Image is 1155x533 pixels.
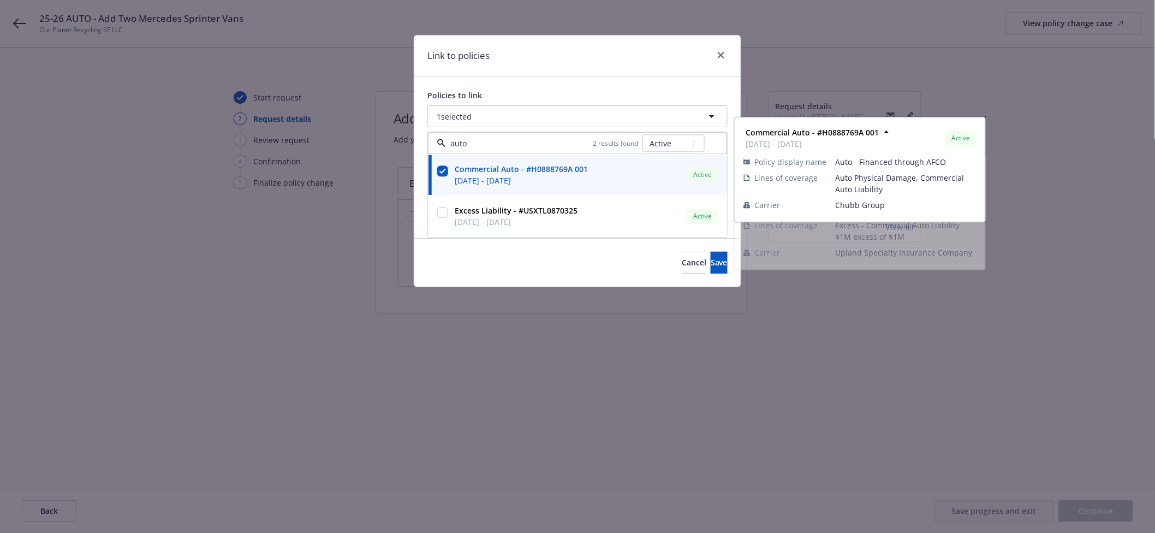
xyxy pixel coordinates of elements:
span: Active [950,133,972,143]
span: Auto - Financed through AFCO [835,156,976,168]
span: Active [692,212,713,222]
input: Filter by keyword [446,138,593,149]
span: Lines of coverage [754,172,818,183]
span: Active [692,170,713,180]
a: close [715,49,728,62]
span: Lines of coverage [754,220,818,231]
span: 1 selected [437,111,472,122]
span: [DATE] - [DATE] [455,175,588,187]
span: Carrier [754,199,780,211]
span: Save [711,257,728,268]
span: Upland Specialty Insurance Company [835,247,976,258]
span: Chubb Group [835,199,976,211]
button: Save [711,252,728,274]
strong: Excess Liability - #USXTL0870325 [455,206,577,216]
span: [DATE] - [DATE] [746,138,879,150]
strong: Commercial Auto - #H0888769A 001 [746,127,879,138]
span: Cancel [682,257,706,268]
span: Policies to link [427,90,482,100]
button: Cancel [682,252,706,274]
strong: Commercial Auto - #H0888769A 001 [455,164,588,175]
span: [DATE] - [DATE] [455,217,577,228]
span: Policy display name [754,156,826,168]
span: 2 results found [593,139,638,148]
h1: Link to policies [427,49,490,63]
span: Carrier [754,247,780,258]
span: Excess - Commercial Auto Liability $1M excess of $1M [835,220,976,242]
span: Auto Physical Damage, Commercial Auto Liability [835,172,976,195]
button: 1selected [427,105,728,127]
